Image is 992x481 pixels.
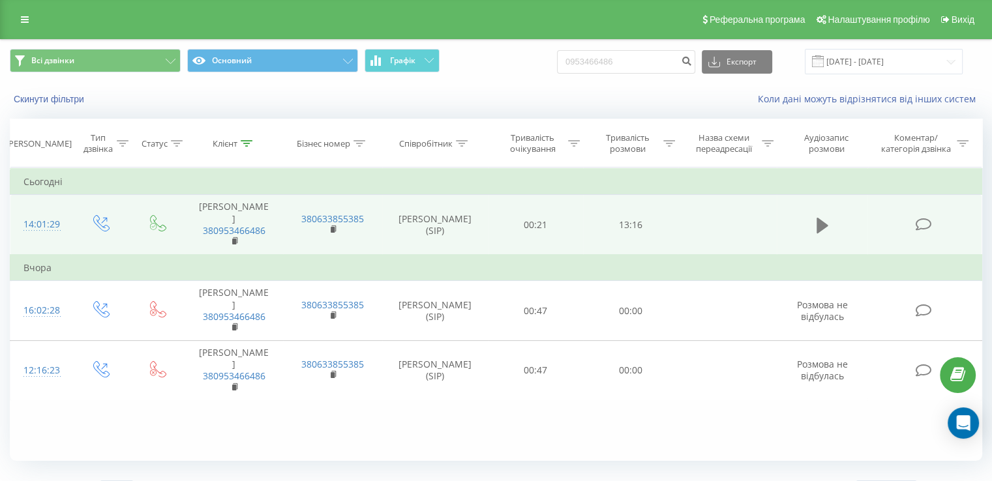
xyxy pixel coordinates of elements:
[797,299,848,323] span: Розмова не відбулась
[702,50,772,74] button: Експорт
[23,358,58,383] div: 12:16:23
[690,132,759,154] div: Назва схеми переадресації
[365,49,440,72] button: Графік
[10,93,91,105] button: Скинути фільтри
[203,370,265,382] a: 380953466486
[390,56,415,65] span: Графік
[301,212,364,225] a: 380633855385
[758,93,982,105] a: Коли дані можуть відрізнятися вiд інших систем
[583,281,678,341] td: 00:00
[185,281,283,341] td: [PERSON_NAME]
[595,132,660,154] div: Тривалість розмови
[557,50,695,74] input: Пошук за номером
[185,195,283,255] td: [PERSON_NAME]
[185,341,283,401] td: [PERSON_NAME]
[399,138,453,149] div: Співробітник
[710,14,805,25] span: Реферальна програма
[187,49,358,72] button: Основний
[23,298,58,323] div: 16:02:28
[382,341,488,401] td: [PERSON_NAME] (SIP)
[797,358,848,382] span: Розмова не відбулась
[301,358,364,370] a: 380633855385
[31,55,74,66] span: Всі дзвінки
[10,255,982,281] td: Вчора
[382,281,488,341] td: [PERSON_NAME] (SIP)
[583,195,678,255] td: 13:16
[213,138,237,149] div: Клієнт
[382,195,488,255] td: [PERSON_NAME] (SIP)
[948,407,979,439] div: Open Intercom Messenger
[23,212,58,237] div: 14:01:29
[789,132,865,154] div: Аудіозапис розмови
[488,281,583,341] td: 00:47
[583,341,678,401] td: 00:00
[297,138,350,149] div: Бізнес номер
[10,49,181,72] button: Всі дзвінки
[488,341,583,401] td: 00:47
[142,138,168,149] div: Статус
[6,138,72,149] div: [PERSON_NAME]
[877,132,954,154] div: Коментар/категорія дзвінка
[828,14,929,25] span: Налаштування профілю
[10,169,982,195] td: Сьогодні
[82,132,113,154] div: Тип дзвінка
[203,310,265,323] a: 380953466486
[500,132,565,154] div: Тривалість очікування
[488,195,583,255] td: 00:21
[301,299,364,311] a: 380633855385
[952,14,974,25] span: Вихід
[203,224,265,237] a: 380953466486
